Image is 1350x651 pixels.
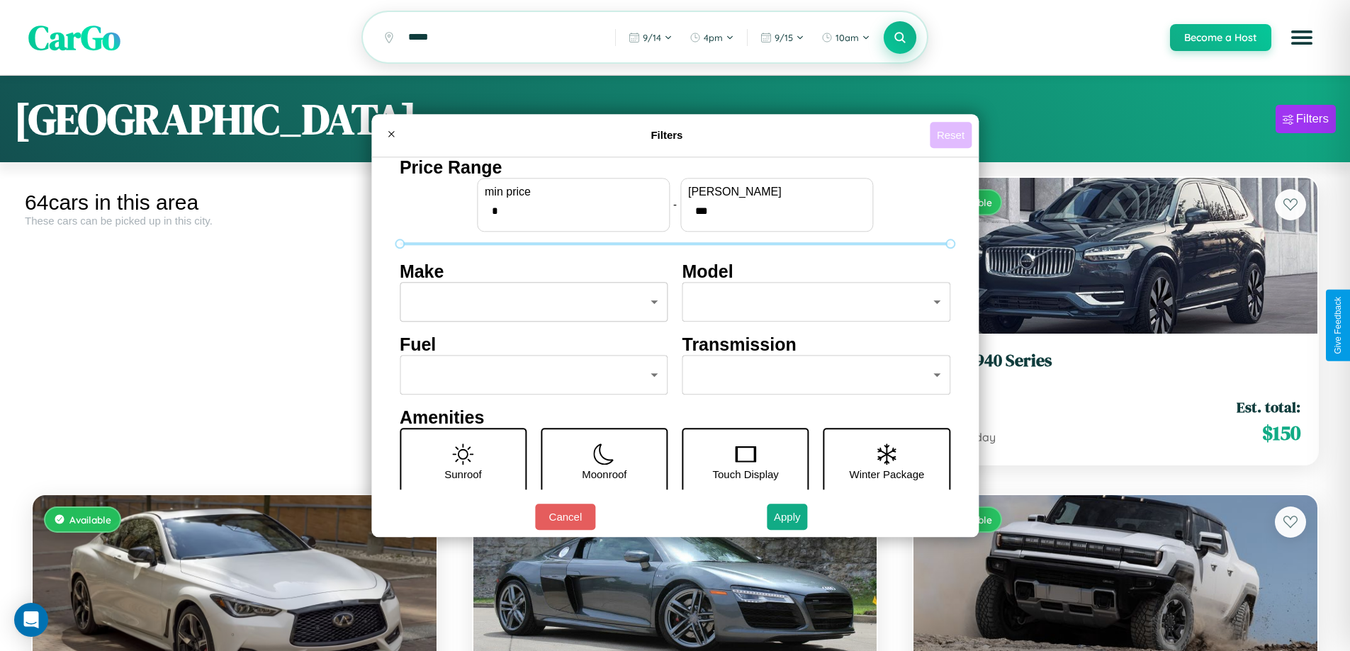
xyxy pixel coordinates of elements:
[28,14,120,61] span: CarGo
[1276,105,1336,133] button: Filters
[14,90,417,148] h1: [GEOGRAPHIC_DATA]
[814,26,877,49] button: 10am
[682,261,951,282] h4: Model
[535,504,595,530] button: Cancel
[688,186,865,198] label: [PERSON_NAME]
[400,334,668,355] h4: Fuel
[850,465,925,484] p: Winter Package
[643,32,661,43] span: 9 / 14
[400,157,950,178] h4: Price Range
[1282,18,1322,57] button: Open menu
[621,26,680,49] button: 9/14
[704,32,723,43] span: 4pm
[69,514,111,526] span: Available
[400,407,950,428] h4: Amenities
[1333,297,1343,354] div: Give Feedback
[400,261,668,282] h4: Make
[25,191,444,215] div: 64 cars in this area
[930,122,972,148] button: Reset
[836,32,859,43] span: 10am
[1296,112,1329,126] div: Filters
[673,195,677,214] p: -
[682,334,951,355] h4: Transmission
[14,603,48,637] div: Open Intercom Messenger
[712,465,778,484] p: Touch Display
[682,26,741,49] button: 4pm
[404,129,930,141] h4: Filters
[1262,419,1300,447] span: $ 150
[930,351,1300,385] a: Volvo 940 Series2014
[444,465,482,484] p: Sunroof
[1170,24,1271,51] button: Become a Host
[775,32,793,43] span: 9 / 15
[485,186,662,198] label: min price
[930,351,1300,371] h3: Volvo 940 Series
[1237,397,1300,417] span: Est. total:
[753,26,811,49] button: 9/15
[966,430,996,444] span: / day
[25,215,444,227] div: These cars can be picked up in this city.
[767,504,808,530] button: Apply
[582,465,626,484] p: Moonroof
